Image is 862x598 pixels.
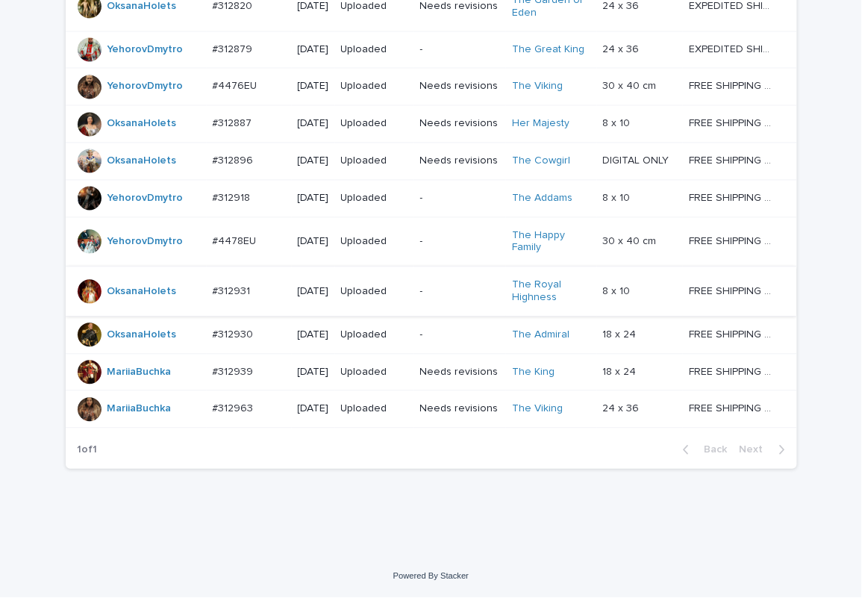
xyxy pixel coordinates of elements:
a: The Admiral [512,329,569,342]
tr: OksanaHolets #312930#312930 [DATE]Uploaded-The Admiral 18 x 2418 x 24 FREE SHIPPING - preview in ... [66,317,797,354]
tr: MariiaBuchka #312963#312963 [DATE]UploadedNeeds revisionsThe Viking 24 x 3624 x 36 FREE SHIPPING ... [66,391,797,429]
tr: OksanaHolets #312887#312887 [DATE]UploadedNeeds revisionsHer Majesty 8 x 108 x 10 FREE SHIPPING -... [66,106,797,143]
tr: YehorovDmytro #4478EU#4478EU [DATE]Uploaded-The Happy Family 30 x 40 cm30 x 40 cm FREE SHIPPING -... [66,217,797,267]
a: OksanaHolets [107,329,177,342]
p: #312931 [213,283,254,299]
span: Next [740,445,772,455]
a: The Happy Family [512,230,591,255]
p: Uploaded [341,403,408,416]
p: [DATE] [298,193,329,205]
p: FREE SHIPPING - preview in 1-2 business days, after your approval delivery will take 5-10 b.d. [689,283,775,299]
p: Uploaded [341,193,408,205]
p: [DATE] [298,44,329,57]
p: #4478EU [213,233,260,249]
a: Powered By Stacker [393,572,469,581]
a: The Royal Highness [512,279,591,305]
tr: YehorovDmytro #312879#312879 [DATE]Uploaded-The Great King 24 x 3624 x 36 EXPEDITED SHIPPING - pr... [66,31,797,69]
p: - [420,44,500,57]
p: [DATE] [298,236,329,249]
p: [DATE] [298,118,329,131]
p: [DATE] [298,367,329,379]
a: YehorovDmytro [107,44,184,57]
p: FREE SHIPPING - preview in 1-2 business days, after your approval delivery will take 6-10 busines... [689,78,775,93]
a: YehorovDmytro [107,193,184,205]
p: - [420,236,500,249]
a: The Cowgirl [512,155,570,168]
a: YehorovDmytro [107,81,184,93]
p: #312963 [213,400,257,416]
p: Uploaded [341,81,408,93]
p: Uploaded [341,329,408,342]
p: Needs revisions [420,118,500,131]
button: Back [671,443,734,457]
p: Needs revisions [420,403,500,416]
button: Next [734,443,797,457]
p: FREE SHIPPING - preview in 1-2 business days, after your approval delivery will take 5-10 b.d. [689,115,775,131]
a: OksanaHolets [107,118,177,131]
p: 18 x 24 [603,364,640,379]
p: Needs revisions [420,155,500,168]
p: FREE SHIPPING - preview in 1-2 business days, after your approval delivery will take 6-10 busines... [689,233,775,249]
p: 18 x 24 [603,326,640,342]
p: EXPEDITED SHIPPING - preview in 1 business day; delivery up to 5 business days after your approval. [689,41,775,57]
a: The Addams [512,193,572,205]
a: OksanaHolets [107,286,177,299]
p: Uploaded [341,286,408,299]
a: The Great King [512,44,584,57]
p: #4476EU [213,78,260,93]
a: The King [512,367,555,379]
p: - [420,286,500,299]
p: DIGITAL ONLY [603,152,672,168]
p: #312896 [213,152,257,168]
p: Uploaded [341,44,408,57]
p: Uploaded [341,155,408,168]
p: 8 x 10 [603,190,634,205]
p: [DATE] [298,81,329,93]
tr: OksanaHolets #312931#312931 [DATE]Uploaded-The Royal Highness 8 x 108 x 10 FREE SHIPPING - previe... [66,267,797,317]
a: MariiaBuchka [107,403,172,416]
p: Needs revisions [420,81,500,93]
p: Uploaded [341,118,408,131]
p: FREE SHIPPING - preview in 1-2 business days, after your approval delivery will take 5-10 b.d. [689,400,775,416]
p: 1 of 1 [66,432,110,469]
tr: YehorovDmytro #312918#312918 [DATE]Uploaded-The Addams 8 x 108 x 10 FREE SHIPPING - preview in 1-... [66,180,797,217]
p: - [420,193,500,205]
p: [DATE] [298,403,329,416]
tr: OksanaHolets #312896#312896 [DATE]UploadedNeeds revisionsThe Cowgirl DIGITAL ONLYDIGITAL ONLY FRE... [66,143,797,180]
a: Her Majesty [512,118,569,131]
p: FREE SHIPPING - preview in 1-2 business days, after your approval delivery will take 5-10 b.d. [689,190,775,205]
p: [DATE] [298,155,329,168]
p: FREE SHIPPING - preview in 1-2 business days, after your approval delivery will take 5-10 b.d. [689,326,775,342]
p: - [420,329,500,342]
a: The Viking [512,81,563,93]
p: Uploaded [341,236,408,249]
p: 30 x 40 cm [603,78,660,93]
p: FREE SHIPPING - preview in 1-2 business days, after your approval delivery will take 5-10 b.d. [689,152,775,168]
p: #312939 [213,364,257,379]
p: Needs revisions [420,367,500,379]
a: OksanaHolets [107,155,177,168]
p: 8 x 10 [603,283,634,299]
p: [DATE] [298,286,329,299]
p: 30 x 40 cm [603,233,660,249]
a: YehorovDmytro [107,236,184,249]
p: 24 x 36 [603,41,643,57]
p: #312879 [213,41,256,57]
span: Back [696,445,728,455]
p: #312918 [213,190,254,205]
tr: YehorovDmytro #4476EU#4476EU [DATE]UploadedNeeds revisionsThe Viking 30 x 40 cm30 x 40 cm FREE SH... [66,69,797,106]
p: 24 x 36 [603,400,643,416]
tr: MariiaBuchka #312939#312939 [DATE]UploadedNeeds revisionsThe King 18 x 2418 x 24 FREE SHIPPING - ... [66,354,797,391]
a: The Viking [512,403,563,416]
p: [DATE] [298,329,329,342]
p: FREE SHIPPING - preview in 1-2 business days, after your approval delivery will take 5-10 b.d. [689,364,775,379]
p: Uploaded [341,367,408,379]
p: #312887 [213,115,255,131]
a: MariiaBuchka [107,367,172,379]
p: 8 x 10 [603,115,634,131]
p: #312930 [213,326,257,342]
